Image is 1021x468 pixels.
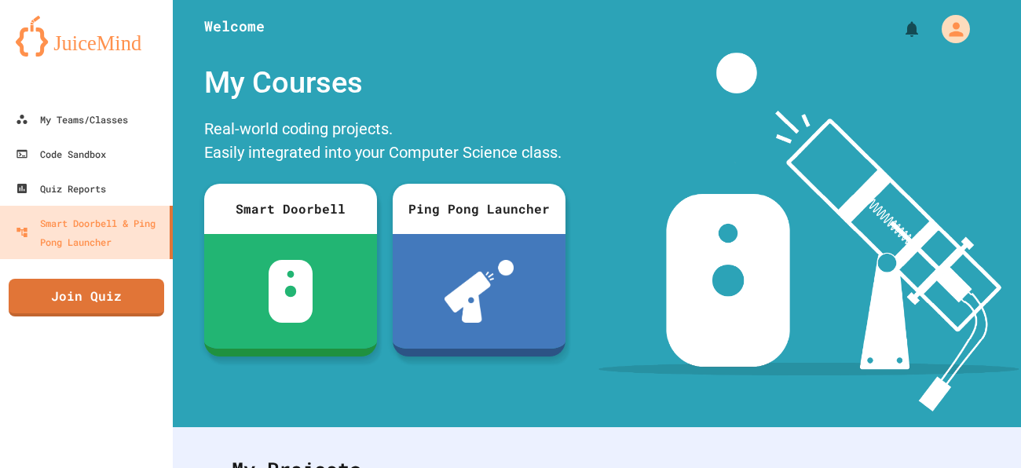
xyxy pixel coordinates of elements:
[16,179,106,198] div: Quiz Reports
[16,110,128,129] div: My Teams/Classes
[9,279,164,316] a: Join Quiz
[269,260,313,323] img: sdb-white.svg
[393,184,565,234] div: Ping Pong Launcher
[16,144,106,163] div: Code Sandbox
[196,113,573,172] div: Real-world coding projects. Easily integrated into your Computer Science class.
[16,16,157,57] img: logo-orange.svg
[873,16,925,42] div: My Notifications
[598,53,1019,411] img: banner-image-my-projects.png
[204,184,377,234] div: Smart Doorbell
[925,11,974,47] div: My Account
[196,53,573,113] div: My Courses
[445,260,514,323] img: ppl-with-ball.png
[16,214,163,251] div: Smart Doorbell & Ping Pong Launcher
